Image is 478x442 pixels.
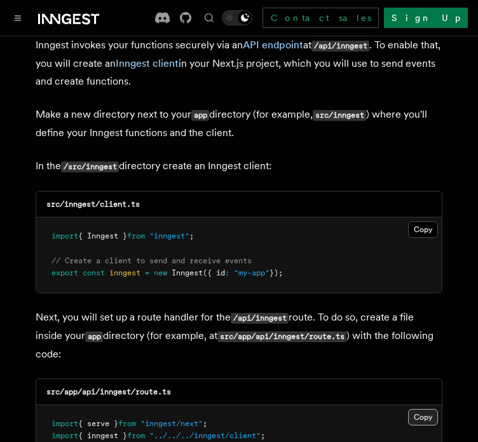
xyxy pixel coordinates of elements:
[408,409,438,425] button: Copy
[189,231,194,240] span: ;
[408,221,438,238] button: Copy
[51,431,78,440] span: import
[311,41,369,52] code: /api/inngest
[140,419,203,428] span: "inngest/next"
[270,268,283,277] span: });
[225,268,229,277] span: :
[36,308,442,363] p: Next, you will set up a route handler for the route. To do so, create a file inside your director...
[231,313,289,324] code: /api/inngest
[10,10,25,25] button: Toggle navigation
[243,39,303,51] a: API endpoint
[78,431,127,440] span: { inngest }
[203,419,207,428] span: ;
[78,231,127,240] span: { Inngest }
[263,8,379,28] a: Contact sales
[127,431,145,440] span: from
[36,157,442,176] p: In the directory create an Inngest client:
[217,331,346,342] code: src/app/api/inngest/route.ts
[149,231,189,240] span: "inngest"
[261,431,265,440] span: ;
[78,419,118,428] span: { serve }
[51,419,78,428] span: import
[51,231,78,240] span: import
[46,200,140,209] code: src/inngest/client.ts
[145,268,149,277] span: =
[109,268,140,277] span: inngest
[154,268,167,277] span: new
[149,431,261,440] span: "../../../inngest/client"
[85,331,103,342] code: app
[203,268,225,277] span: ({ id
[61,162,119,172] code: /src/inngest
[36,106,442,142] p: Make a new directory next to your directory (for example, ) where you'll define your Inngest func...
[51,268,78,277] span: export
[234,268,270,277] span: "my-app"
[384,8,468,28] a: Sign Up
[201,10,217,25] button: Find something...
[222,10,252,25] button: Toggle dark mode
[118,419,136,428] span: from
[116,57,179,69] a: Inngest client
[313,110,366,121] code: src/inngest
[127,231,145,240] span: from
[51,256,252,265] span: // Create a client to send and receive events
[172,268,203,277] span: Inngest
[83,268,105,277] span: const
[36,36,442,90] p: Inngest invokes your functions securely via an at . To enable that, you will create an in your Ne...
[46,387,171,396] code: src/app/api/inngest/route.ts
[191,110,209,121] code: app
